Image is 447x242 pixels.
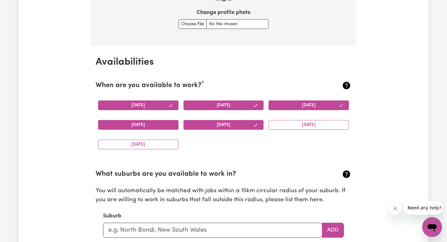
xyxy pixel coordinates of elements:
[269,120,349,130] button: [DATE]
[98,100,178,110] button: [DATE]
[96,81,309,90] h2: When are you available to work?
[422,217,442,237] iframe: Button to launch messaging window
[96,187,351,205] p: You will automatically be matched with jobs within a 15km circular radius of your suburb. If you ...
[389,202,401,215] iframe: Close message
[269,100,349,110] button: [DATE]
[404,201,442,215] iframe: Message from company
[103,223,322,238] input: e.g. North Bondi, New South Wales
[98,120,178,130] button: [DATE]
[98,140,178,149] button: [DATE]
[196,9,251,17] label: Change profile photo
[183,100,264,110] button: [DATE]
[103,212,121,220] label: Suburb
[183,120,264,130] button: [DATE]
[96,170,309,179] h2: What suburbs are you available to work in?
[322,223,344,238] button: Add to preferred suburbs
[96,56,351,68] h2: Availabilities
